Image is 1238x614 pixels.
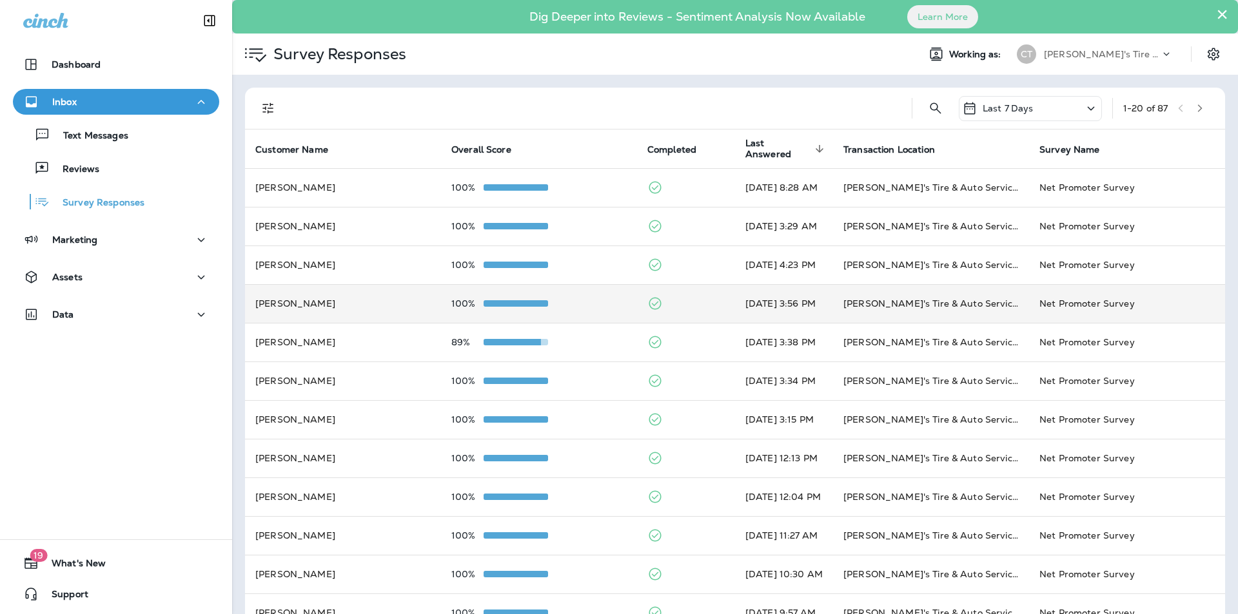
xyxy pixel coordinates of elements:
[245,284,441,323] td: [PERSON_NAME]
[1202,43,1225,66] button: Settings
[245,555,441,593] td: [PERSON_NAME]
[13,550,219,576] button: 19What's New
[647,144,713,155] span: Completed
[1029,323,1225,361] td: Net Promoter Survey
[451,144,511,155] span: Overall Score
[255,144,328,155] span: Customer Name
[833,555,1029,593] td: [PERSON_NAME]'s Tire & Auto Service | Ambassador
[13,227,219,253] button: Marketing
[245,477,441,516] td: [PERSON_NAME]
[245,207,441,245] td: [PERSON_NAME]
[451,337,484,347] p: 89%
[451,260,484,270] p: 100%
[1029,439,1225,477] td: Net Promoter Survey
[735,284,833,323] td: [DATE] 3:56 PM
[451,376,484,386] p: 100%
[13,121,219,148] button: Text Messages
[492,15,903,19] p: Dig Deeper into Reviews - Sentiment Analysis Now Available
[451,414,484,425] p: 100%
[833,516,1029,555] td: [PERSON_NAME]'s Tire & Auto Service | [GEOGRAPHIC_DATA]
[1029,516,1225,555] td: Net Promoter Survey
[451,182,484,193] p: 100%
[245,439,441,477] td: [PERSON_NAME]
[245,400,441,439] td: [PERSON_NAME]
[1017,44,1036,64] div: CT
[923,95,948,121] button: Search Survey Responses
[1029,245,1225,284] td: Net Promoter Survey
[451,492,484,502] p: 100%
[843,144,935,155] span: Transaction Location
[13,302,219,327] button: Data
[833,361,1029,400] td: [PERSON_NAME]'s Tire & Auto Service | [GEOGRAPHIC_DATA]
[833,439,1029,477] td: [PERSON_NAME]'s Tire & Auto Service | [GEOGRAPHIC_DATA]
[13,52,219,77] button: Dashboard
[245,168,441,207] td: [PERSON_NAME]
[52,97,77,107] p: Inbox
[843,144,952,155] span: Transaction Location
[52,309,74,320] p: Data
[833,168,1029,207] td: [PERSON_NAME]'s Tire & Auto Service | [PERSON_NAME]
[245,323,441,361] td: [PERSON_NAME]
[39,558,106,573] span: What's New
[245,516,441,555] td: [PERSON_NAME]
[245,245,441,284] td: [PERSON_NAME]
[833,207,1029,245] td: [PERSON_NAME]'s Tire & Auto Service | Laplace
[1123,103,1168,113] div: 1 - 20 of 87
[1039,144,1117,155] span: Survey Name
[735,361,833,400] td: [DATE] 3:34 PM
[907,5,978,28] button: Learn More
[451,221,484,231] p: 100%
[735,477,833,516] td: [DATE] 12:04 PM
[1029,207,1225,245] td: Net Promoter Survey
[1029,284,1225,323] td: Net Promoter Survey
[451,144,528,155] span: Overall Score
[735,168,833,207] td: [DATE] 8:28 AM
[735,323,833,361] td: [DATE] 3:38 PM
[255,95,281,121] button: Filters
[13,155,219,182] button: Reviews
[735,400,833,439] td: [DATE] 3:15 PM
[1029,361,1225,400] td: Net Promoter Survey
[1216,4,1228,24] button: Close
[833,400,1029,439] td: [PERSON_NAME]'s Tire & Auto Service | [GEOGRAPHIC_DATA]
[451,530,484,541] p: 100%
[735,439,833,477] td: [DATE] 12:13 PM
[1029,168,1225,207] td: Net Promoter Survey
[735,516,833,555] td: [DATE] 11:27 AM
[192,8,228,34] button: Collapse Sidebar
[255,144,345,155] span: Customer Name
[451,298,484,309] p: 100%
[735,555,833,593] td: [DATE] 10:30 AM
[30,549,47,562] span: 19
[1029,400,1225,439] td: Net Promoter Survey
[1029,555,1225,593] td: Net Promoter Survey
[268,44,406,64] p: Survey Responses
[949,49,1004,60] span: Working as:
[833,323,1029,361] td: [PERSON_NAME]'s Tire & Auto Service | [PERSON_NAME][GEOGRAPHIC_DATA]
[1029,477,1225,516] td: Net Promoter Survey
[735,245,833,284] td: [DATE] 4:23 PM
[52,272,83,282] p: Assets
[451,569,484,579] p: 100%
[50,130,128,142] p: Text Messages
[1039,144,1100,155] span: Survey Name
[647,144,696,155] span: Completed
[245,361,441,400] td: [PERSON_NAME]
[13,581,219,607] button: Support
[833,284,1029,323] td: [PERSON_NAME]'s Tire & Auto Service | Ambassador
[451,453,484,463] p: 100%
[745,138,828,160] span: Last Answered
[833,245,1029,284] td: [PERSON_NAME]'s Tire & Auto Service | [GEOGRAPHIC_DATA]
[52,235,97,245] p: Marketing
[13,264,219,290] button: Assets
[735,207,833,245] td: [DATE] 3:29 AM
[50,164,99,176] p: Reviews
[745,138,811,160] span: Last Answered
[833,477,1029,516] td: [PERSON_NAME]'s Tire & Auto Service | [PERSON_NAME]
[983,103,1034,113] p: Last 7 Days
[52,59,101,70] p: Dashboard
[50,197,144,209] p: Survey Responses
[13,89,219,115] button: Inbox
[13,188,219,215] button: Survey Responses
[1044,49,1160,59] p: [PERSON_NAME]'s Tire & Auto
